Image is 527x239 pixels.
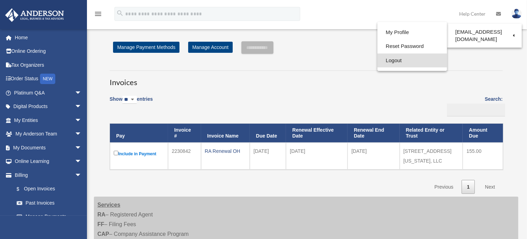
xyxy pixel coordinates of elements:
[286,142,348,170] td: [DATE]
[97,231,109,237] strong: CAP
[511,9,522,19] img: User Pic
[10,196,89,210] a: Past Invoices
[75,86,89,100] span: arrow_drop_down
[348,124,399,142] th: Renewal End Date: activate to sort column ascending
[377,25,447,40] a: My Profile
[113,42,179,53] a: Manage Payment Methods
[10,182,85,196] a: $Open Invoices
[201,124,250,142] th: Invoice Name: activate to sort column ascending
[168,142,201,170] td: 2230842
[5,113,92,127] a: My Entitiesarrow_drop_down
[110,95,153,111] label: Show entries
[168,124,201,142] th: Invoice #: activate to sort column ascending
[5,155,92,168] a: Online Learningarrow_drop_down
[75,113,89,127] span: arrow_drop_down
[110,124,168,142] th: Pay: activate to sort column descending
[400,124,463,142] th: Related Entity or Trust: activate to sort column ascending
[286,124,348,142] th: Renewal Effective Date: activate to sort column ascending
[445,95,503,116] label: Search:
[463,142,503,170] td: 155.00
[97,221,104,227] strong: FF
[188,42,233,53] a: Manage Account
[75,155,89,169] span: arrow_drop_down
[250,124,286,142] th: Due Date: activate to sort column ascending
[5,168,89,182] a: Billingarrow_drop_down
[377,53,447,68] a: Logout
[75,100,89,114] span: arrow_drop_down
[97,202,120,208] strong: Services
[348,142,399,170] td: [DATE]
[75,141,89,155] span: arrow_drop_down
[5,86,92,100] a: Platinum Q&Aarrow_drop_down
[3,8,66,22] img: Anderson Advisors Platinum Portal
[447,25,522,46] a: [EMAIL_ADDRESS][DOMAIN_NAME]
[5,141,92,155] a: My Documentsarrow_drop_down
[205,146,246,156] div: RA Renewal OH
[110,71,503,88] h3: Invoices
[5,58,92,72] a: Tax Organizers
[94,10,102,18] i: menu
[377,39,447,53] a: Reset Password
[5,44,92,58] a: Online Ordering
[40,74,55,84] div: NEW
[250,142,286,170] td: [DATE]
[5,31,92,44] a: Home
[116,9,124,17] i: search
[75,168,89,182] span: arrow_drop_down
[429,180,458,194] a: Previous
[462,180,475,194] a: 1
[5,100,92,114] a: Digital Productsarrow_drop_down
[21,185,24,193] span: $
[114,149,164,158] label: Include in Payment
[75,127,89,141] span: arrow_drop_down
[480,180,500,194] a: Next
[97,212,105,217] strong: RA
[5,127,92,141] a: My Anderson Teamarrow_drop_down
[5,72,92,86] a: Order StatusNEW
[94,12,102,18] a: menu
[10,210,89,224] a: Manage Payments
[463,124,503,142] th: Amount Due: activate to sort column ascending
[400,142,463,170] td: [STREET_ADDRESS][US_STATE], LLC
[114,151,118,155] input: Include in Payment
[122,96,137,104] select: Showentries
[447,104,505,117] input: Search:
